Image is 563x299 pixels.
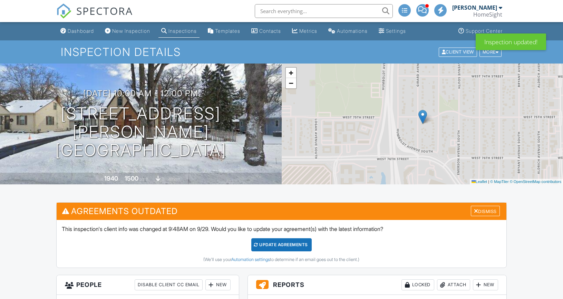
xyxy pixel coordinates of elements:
a: Settings [376,25,409,38]
span: basement [162,176,180,182]
div: 1940 [104,175,118,182]
a: Zoom in [286,68,296,78]
div: Automations [337,28,368,34]
a: Support Center [456,25,505,38]
a: Client View [438,49,479,54]
a: Dashboard [58,25,97,38]
div: Metrics [299,28,317,34]
span: | [488,180,489,184]
h3: [DATE] 10:00 am - 12:00 pm [83,89,198,98]
a: Leaflet [472,180,487,184]
h3: People [57,275,239,295]
div: New [473,279,498,290]
div: Inspection updated! [476,33,546,50]
div: Inspections [168,28,197,34]
div: [PERSON_NAME] [452,4,497,11]
a: SPECTORA [56,9,133,24]
span: − [289,79,293,87]
div: Templates [215,28,240,34]
a: © OpenStreetMap contributors [510,180,561,184]
div: Disable Client CC Email [135,279,203,290]
a: Contacts [249,25,284,38]
span: Built [96,176,103,182]
h1: [STREET_ADDRESS][PERSON_NAME] [GEOGRAPHIC_DATA] [11,105,271,159]
div: This inspection's client info was changed at 9:48AM on 9/29. Would you like to update your agreem... [57,220,506,268]
div: Locked [401,279,434,290]
div: Contacts [259,28,281,34]
input: Search everything... [255,4,393,18]
h1: Inspection Details [61,46,502,58]
a: Zoom out [286,78,296,88]
div: Settings [386,28,406,34]
div: Support Center [466,28,503,34]
div: HomeSight [473,11,502,18]
div: New [205,279,231,290]
a: Metrics [289,25,320,38]
a: Inspections [158,25,200,38]
div: (We'll use your to determine if an email goes out to the client.) [62,257,501,262]
img: Marker [418,110,427,124]
div: Update Agreements [251,238,312,251]
h3: Reports [248,275,506,295]
a: Templates [205,25,243,38]
span: sq. ft. [139,176,149,182]
span: SPECTORA [76,3,133,18]
div: Dashboard [68,28,94,34]
div: More [479,47,502,57]
a: Automations (Advanced) [326,25,370,38]
a: © MapTiler [490,180,509,184]
div: 1500 [125,175,138,182]
span: + [289,68,293,77]
div: Attach [437,279,470,290]
div: Dismiss [471,206,500,216]
a: Automation settings [231,257,270,262]
h3: Agreements Outdated [57,203,506,220]
img: The Best Home Inspection Software - Spectora [56,3,71,19]
a: New Inspection [102,25,153,38]
div: New Inspection [112,28,150,34]
div: Client View [439,47,477,57]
